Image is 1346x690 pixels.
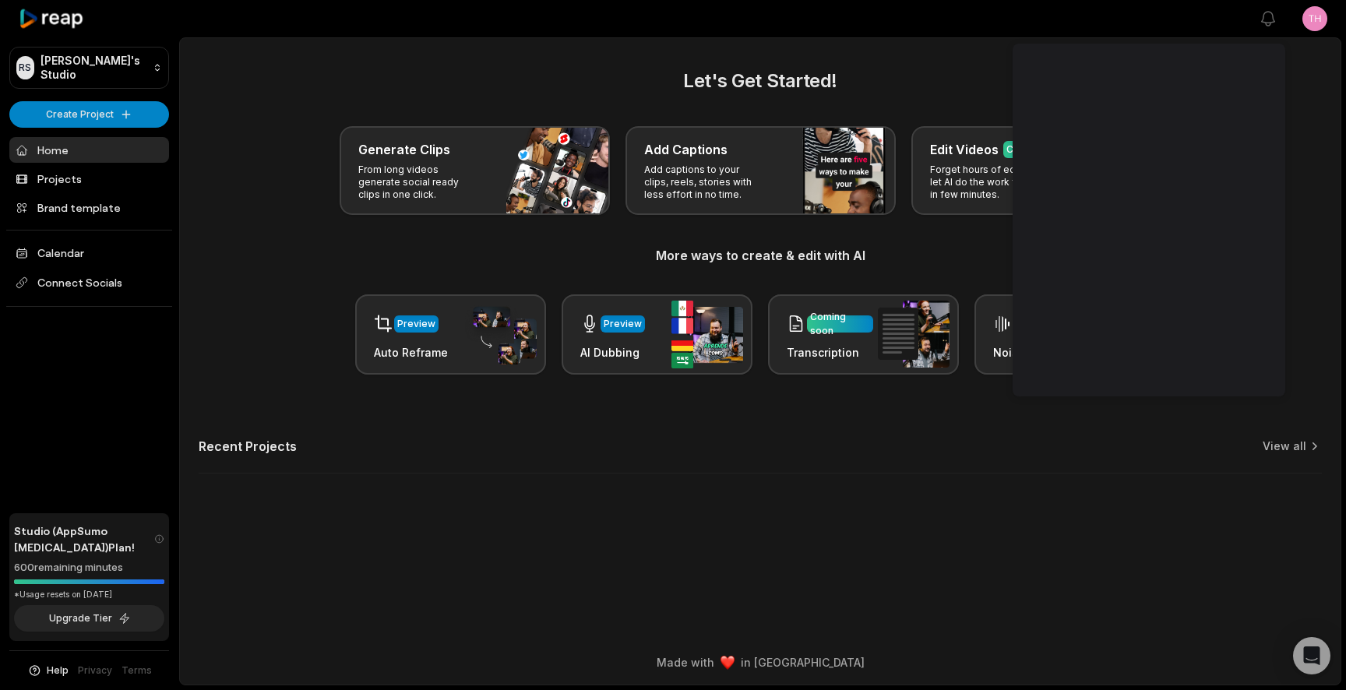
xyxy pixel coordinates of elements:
[465,305,537,365] img: auto_reframe.png
[721,656,735,670] img: heart emoji
[644,140,728,159] h3: Add Captions
[78,664,112,678] a: Privacy
[930,164,1051,201] p: Forget hours of editing, let AI do the work for you in few minutes.
[14,560,164,576] div: 600 remaining minutes
[993,344,1080,361] h3: Noise removal
[194,654,1327,671] div: Made with in [GEOGRAPHIC_DATA]
[1006,143,1068,157] div: Coming soon
[397,317,435,331] div: Preview
[810,310,870,338] div: Coming soon
[1263,438,1306,454] a: View all
[122,664,152,678] a: Terms
[1293,637,1330,674] div: Open Intercom Messenger
[16,56,34,79] div: RS
[14,605,164,632] button: Upgrade Tier
[358,140,450,159] h3: Generate Clips
[14,523,154,555] span: Studio (AppSumo [MEDICAL_DATA]) Plan!
[604,317,642,331] div: Preview
[671,301,743,368] img: ai_dubbing.png
[878,301,950,368] img: transcription.png
[9,240,169,266] a: Calendar
[9,269,169,297] span: Connect Socials
[358,164,479,201] p: From long videos generate social ready clips in one click.
[787,344,873,361] h3: Transcription
[27,664,69,678] button: Help
[41,54,146,82] p: [PERSON_NAME]'s Studio
[9,137,169,163] a: Home
[374,344,448,361] h3: Auto Reframe
[644,164,765,201] p: Add captions to your clips, reels, stories with less effort in no time.
[580,344,645,361] h3: AI Dubbing
[199,438,297,454] h2: Recent Projects
[14,589,164,600] div: *Usage resets on [DATE]
[199,67,1322,95] h2: Let's Get Started!
[9,166,169,192] a: Projects
[930,140,999,159] h3: Edit Videos
[199,246,1322,265] h3: More ways to create & edit with AI
[47,664,69,678] span: Help
[9,101,169,128] button: Create Project
[9,195,169,220] a: Brand template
